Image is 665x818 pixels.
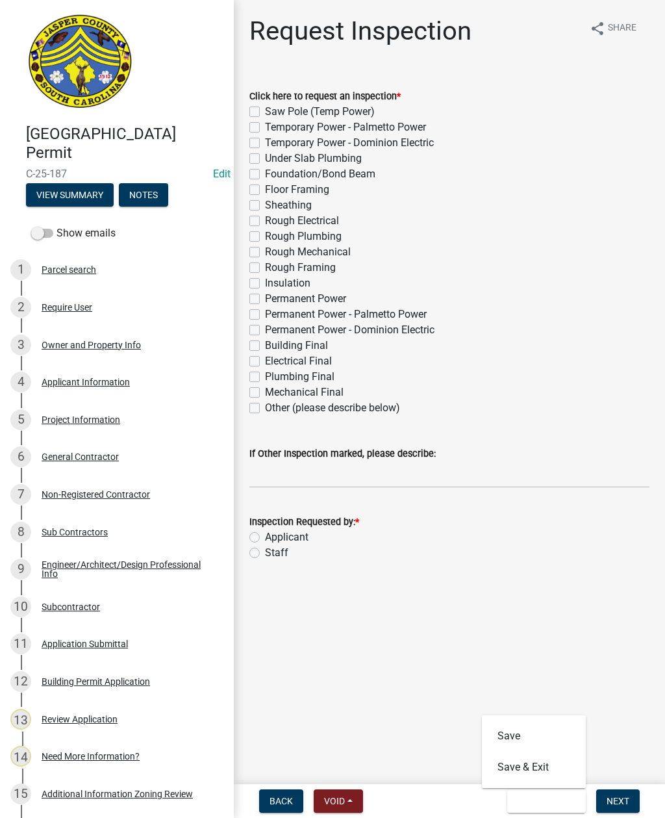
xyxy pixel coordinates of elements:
label: Permanent Power [265,291,346,307]
label: Click here to request an inspection [249,92,401,101]
label: Rough Framing [265,260,336,275]
label: Permanent Power - Dominion Electric [265,322,434,338]
div: 7 [10,484,31,505]
label: Inspection Requested by: [249,518,359,527]
div: Require User [42,303,92,312]
label: Floor Framing [265,182,329,198]
div: 13 [10,709,31,730]
div: Owner and Property Info [42,340,141,350]
label: Other (please describe below) [265,400,400,416]
span: Void [324,796,345,806]
div: 9 [10,559,31,580]
button: View Summary [26,183,114,207]
img: Jasper County, South Carolina [26,14,134,111]
label: Foundation/Bond Beam [265,166,375,182]
h4: [GEOGRAPHIC_DATA] Permit [26,125,223,162]
wm-modal-confirm: Edit Application Number [213,168,231,180]
div: 5 [10,409,31,430]
div: Need More Information? [42,752,140,761]
button: Back [259,789,303,813]
button: Save & Exit [507,789,586,813]
label: Rough Plumbing [265,229,342,244]
div: 8 [10,522,31,543]
div: Save & Exit [482,715,586,788]
h1: Request Inspection [249,16,471,47]
div: 14 [10,746,31,767]
label: Sheathing [265,198,312,213]
div: 10 [10,596,31,617]
button: Next [596,789,640,813]
label: Staff [265,545,288,561]
label: Plumbing Final [265,369,334,385]
div: Non-Registered Contractor [42,490,150,499]
span: C-25-187 [26,168,208,180]
button: Notes [119,183,168,207]
div: Review Application [42,715,118,724]
div: 2 [10,297,31,318]
div: Project Information [42,415,120,424]
div: Subcontractor [42,602,100,611]
div: General Contractor [42,452,119,461]
div: Sub Contractors [42,528,108,537]
label: Rough Electrical [265,213,339,229]
button: Save [482,721,586,752]
wm-modal-confirm: Notes [119,190,168,201]
div: 12 [10,671,31,692]
div: Additional Information Zoning Review [42,789,193,799]
span: Share [608,21,636,36]
div: 1 [10,259,31,280]
label: Building Final [265,338,328,353]
div: Application Submittal [42,639,128,648]
div: Parcel search [42,265,96,274]
span: Save & Exit [518,796,568,806]
div: Engineer/Architect/Design Professional Info [42,560,213,578]
label: Insulation [265,275,310,291]
span: Back [270,796,293,806]
wm-modal-confirm: Summary [26,190,114,201]
label: Rough Mechanical [265,244,351,260]
i: share [590,21,605,36]
div: 4 [10,372,31,392]
button: shareShare [579,16,647,41]
div: Building Permit Application [42,677,150,686]
div: 11 [10,633,31,654]
label: Temporary Power - Dominion Electric [265,135,434,151]
div: Applicant Information [42,377,130,387]
label: Permanent Power - Palmetto Power [265,307,427,322]
a: Edit [213,168,231,180]
label: Electrical Final [265,353,332,369]
label: If Other Inspection marked, please describe: [249,450,436,459]
button: Save & Exit [482,752,586,783]
button: Void [314,789,363,813]
label: Under Slab Plumbing [265,151,362,166]
div: 15 [10,784,31,804]
span: Next [607,796,629,806]
label: Saw Pole (Temp Power) [265,104,375,120]
label: Show emails [31,225,116,241]
div: 6 [10,446,31,467]
label: Mechanical Final [265,385,344,400]
div: 3 [10,335,31,355]
label: Temporary Power - Palmetto Power [265,120,426,135]
label: Applicant [265,530,308,545]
